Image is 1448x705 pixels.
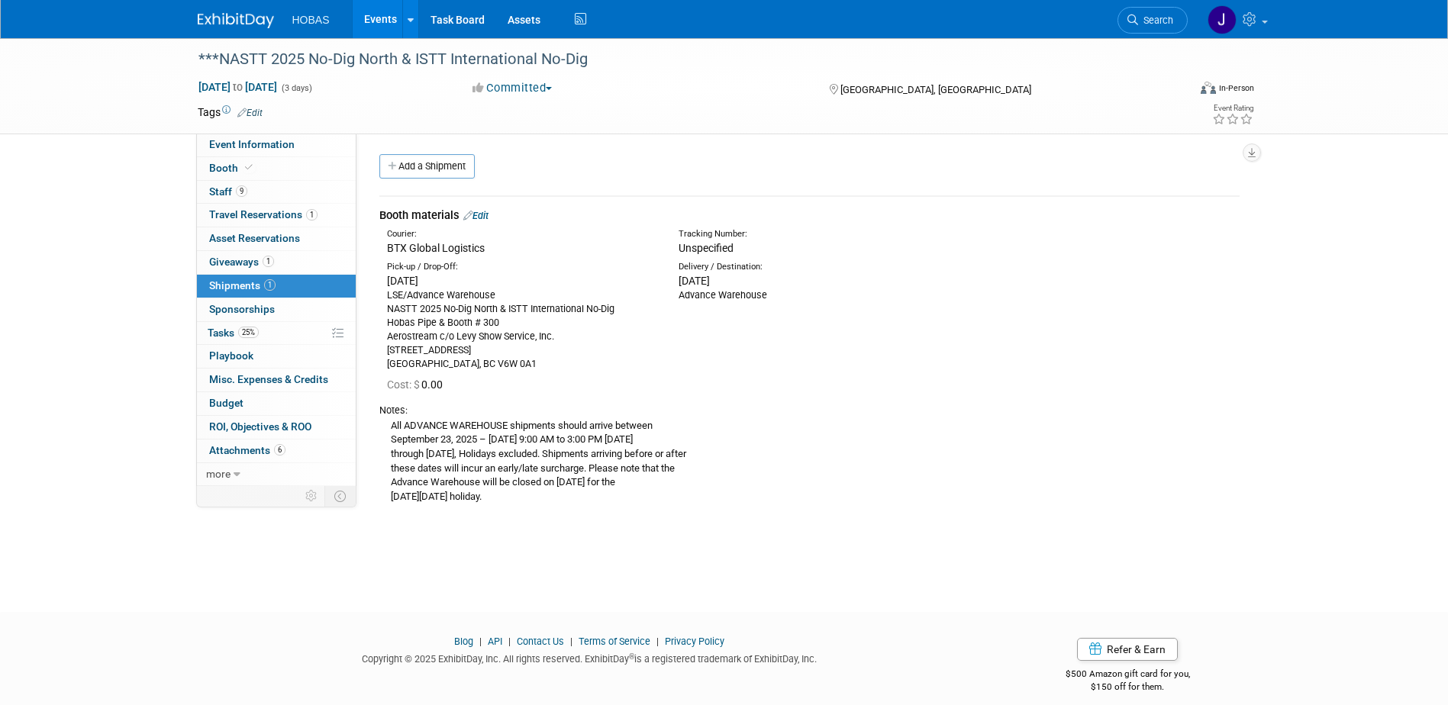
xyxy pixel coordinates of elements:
span: Playbook [209,349,253,362]
span: (3 days) [280,83,312,93]
td: Tags [198,105,263,120]
a: Booth [197,157,356,180]
img: Format-Inperson.png [1201,82,1216,94]
div: LSE/Advance Warehouse NASTT 2025 No-Dig North & ISTT International No-Dig Hobas Pipe & Booth # 30... [387,288,656,371]
a: API [488,636,502,647]
span: | [566,636,576,647]
span: 1 [306,209,318,221]
a: Shipments1 [197,275,356,298]
span: 6 [274,444,285,456]
div: [DATE] [679,273,947,288]
a: Staff9 [197,181,356,204]
a: Search [1117,7,1188,34]
a: Refer & Earn [1077,638,1178,661]
div: Pick-up / Drop-Off: [387,261,656,273]
span: 1 [264,279,276,291]
img: Jamie Coe [1208,5,1237,34]
span: Cost: $ [387,378,421,391]
a: Playbook [197,345,356,368]
div: Courier: [387,228,656,240]
span: Giveaways [209,256,274,268]
span: more [206,468,231,480]
sup: ® [629,652,634,661]
a: Travel Reservations1 [197,204,356,227]
a: Contact Us [517,636,564,647]
a: Edit [237,108,263,118]
a: Misc. Expenses & Credits [197,369,356,391]
td: Toggle Event Tabs [324,486,356,506]
div: Advance Warehouse [679,288,947,302]
span: Search [1138,14,1173,26]
span: Asset Reservations [209,232,300,244]
span: | [505,636,514,647]
a: Sponsorships [197,298,356,321]
i: Booth reservation complete [245,163,253,172]
span: Staff [209,185,247,198]
span: HOBAS [292,14,330,26]
a: Tasks25% [197,322,356,345]
div: Delivery / Destination: [679,261,947,273]
span: [GEOGRAPHIC_DATA], [GEOGRAPHIC_DATA] [840,84,1031,95]
span: Tasks [208,327,259,339]
div: $500 Amazon gift card for you, [1005,658,1251,693]
a: ROI, Objectives & ROO [197,416,356,439]
span: | [476,636,485,647]
a: Terms of Service [579,636,650,647]
div: Event Rating [1212,105,1253,112]
span: 9 [236,185,247,197]
span: 1 [263,256,274,267]
span: 0.00 [387,378,449,391]
a: Budget [197,392,356,415]
div: Tracking Number: [679,228,1021,240]
div: $150 off for them. [1005,681,1251,694]
span: to [231,81,245,93]
a: Add a Shipment [379,154,475,179]
span: Misc. Expenses & Credits [209,373,328,385]
span: Event Information [209,138,295,150]
span: Sponsorships [209,303,275,315]
a: Privacy Policy [665,636,724,647]
a: Attachments6 [197,439,356,462]
a: Event Information [197,134,356,156]
div: Notes: [379,404,1240,417]
a: Edit [463,210,489,221]
button: Committed [467,80,558,96]
span: Budget [209,397,243,409]
div: [DATE] [387,273,656,288]
div: BTX Global Logistics [387,240,656,256]
span: | [653,636,663,647]
div: In-Person [1218,82,1254,94]
span: [DATE] [DATE] [198,80,278,94]
span: Booth [209,162,256,174]
a: Giveaways1 [197,251,356,274]
div: Booth materials [379,208,1240,224]
a: Asset Reservations [197,227,356,250]
div: ***NASTT 2025 No-Dig North & ISTT International No-Dig [193,46,1165,73]
td: Personalize Event Tab Strip [298,486,325,506]
img: ExhibitDay [198,13,274,28]
a: Blog [454,636,473,647]
div: Copyright © 2025 ExhibitDay, Inc. All rights reserved. ExhibitDay is a registered trademark of Ex... [198,649,982,666]
span: Shipments [209,279,276,291]
span: ROI, Objectives & ROO [209,420,311,433]
a: more [197,463,356,486]
div: Event Format [1098,79,1255,102]
div: All ADVANCE WAREHOUSE shipments should arrive between September 23, 2025 – [DATE] 9:00 AM to 3:00... [379,417,1240,504]
span: 25% [238,327,259,338]
span: Travel Reservations [209,208,318,221]
span: Unspecified [679,242,734,254]
span: Attachments [209,444,285,456]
